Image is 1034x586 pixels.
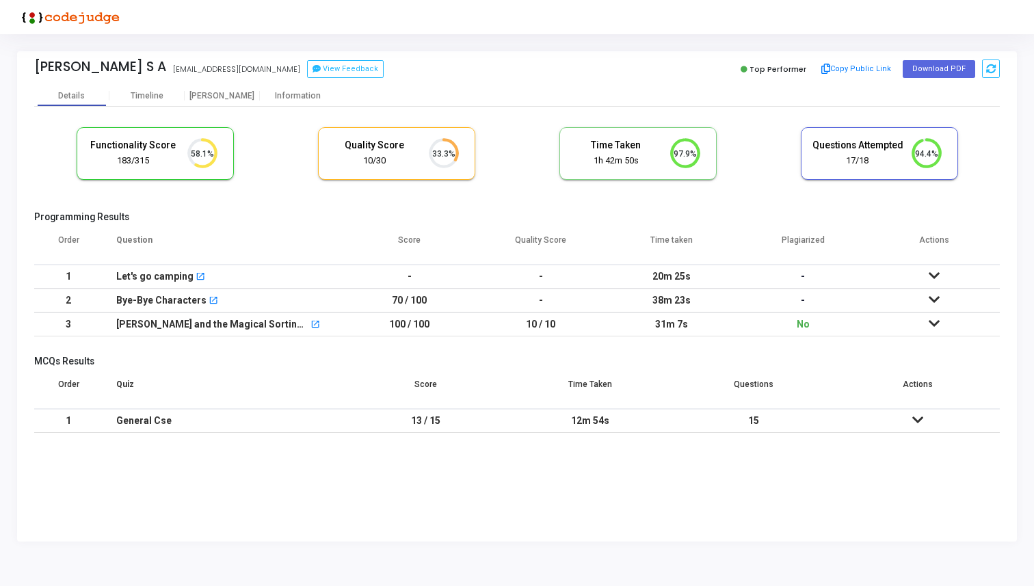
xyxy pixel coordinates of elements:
[116,289,207,312] div: Bye-Bye Characters
[607,289,738,312] td: 38m 23s
[185,91,260,101] div: [PERSON_NAME]
[344,289,475,312] td: 70 / 100
[475,289,607,312] td: -
[329,139,421,151] h5: Quality Score
[344,312,475,336] td: 100 / 100
[173,64,300,75] div: [EMAIL_ADDRESS][DOMAIN_NAME]
[329,155,421,168] div: 10/30
[475,265,607,289] td: -
[34,265,103,289] td: 1
[607,226,738,265] th: Time taken
[103,371,344,409] th: Quiz
[344,226,475,265] th: Score
[797,319,810,330] span: No
[196,273,205,282] mat-icon: open_in_new
[34,211,1000,223] h5: Programming Results
[209,297,218,306] mat-icon: open_in_new
[116,313,309,336] div: [PERSON_NAME] and the Magical Sorting Stones
[570,155,662,168] div: 1h 42m 50s
[34,371,103,409] th: Order
[17,3,120,31] img: logo
[88,139,179,151] h5: Functionality Score
[812,155,903,168] div: 17/18
[801,271,805,282] span: -
[508,371,672,409] th: Time Taken
[869,226,1000,265] th: Actions
[116,265,194,288] div: Let's go camping
[607,265,738,289] td: 20m 25s
[34,226,103,265] th: Order
[307,60,384,78] button: View Feedback
[750,64,806,75] span: Top Performer
[344,265,475,289] td: -
[817,59,896,79] button: Copy Public Link
[34,289,103,312] td: 2
[103,226,344,265] th: Question
[344,409,508,433] td: 13 / 15
[475,312,607,336] td: 10 / 10
[522,410,659,432] div: 12m 54s
[475,226,607,265] th: Quality Score
[801,295,805,306] span: -
[34,59,166,75] div: [PERSON_NAME] S A
[34,409,103,433] td: 1
[116,410,330,432] div: General Cse
[34,312,103,336] td: 3
[34,356,1000,367] h5: MCQs Results
[607,312,738,336] td: 31m 7s
[58,91,85,101] div: Details
[812,139,903,151] h5: Questions Attempted
[344,371,508,409] th: Score
[88,155,179,168] div: 183/315
[836,371,1000,409] th: Actions
[310,321,320,330] mat-icon: open_in_new
[903,60,975,78] button: Download PDF
[737,226,869,265] th: Plagiarized
[131,91,163,101] div: Timeline
[672,371,836,409] th: Questions
[570,139,662,151] h5: Time Taken
[672,409,836,433] td: 15
[260,91,335,101] div: Information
